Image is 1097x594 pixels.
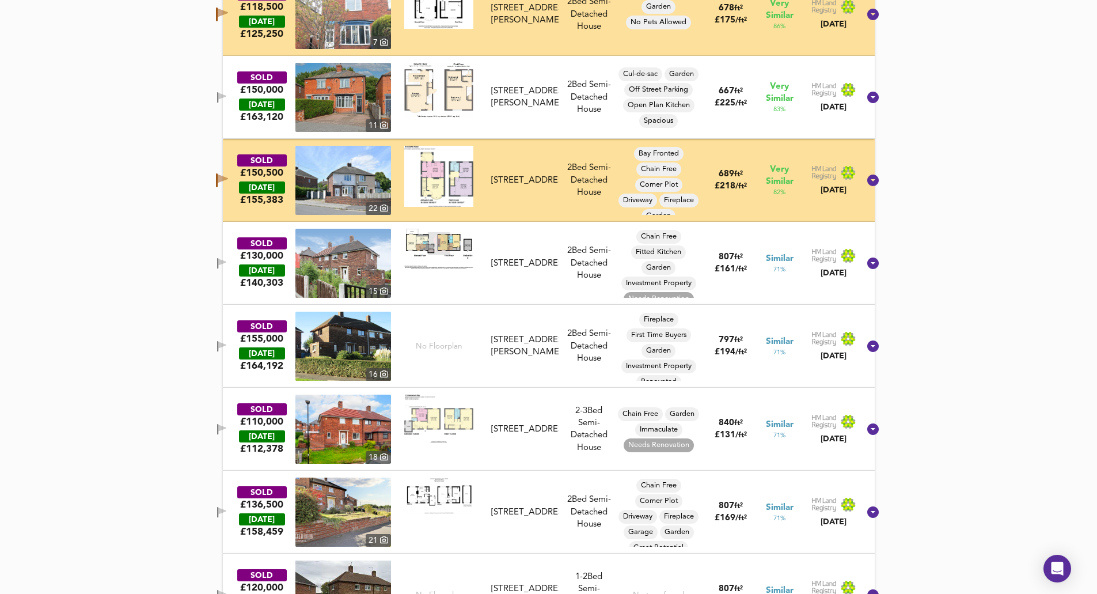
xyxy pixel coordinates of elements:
[239,264,285,277] div: [DATE]
[491,175,558,187] div: [STREET_ADDRESS]
[642,209,675,223] div: Garden
[624,292,694,306] div: Needs Renovation
[866,256,880,270] svg: Show Details
[416,341,462,352] span: No Floorplan
[811,248,856,263] img: Land Registry
[237,154,287,167] div: SOLD
[735,514,747,522] span: / ft²
[635,425,682,435] span: Immaculate
[773,105,785,114] span: 83 %
[563,405,615,417] div: Rightmove thinks this is a 2 bed but Zoopla states 3 bed, so we're showing you both here
[766,253,794,265] span: Similar
[659,194,699,207] div: Fireplace
[618,195,657,206] span: Driveway
[239,16,285,28] div: [DATE]
[631,247,686,258] span: Fitted Kitchen
[719,419,734,427] span: 840
[295,63,391,132] a: property thumbnail 11
[295,395,391,464] a: property thumbnail 18
[766,81,794,105] span: Very Similar
[659,512,699,522] span: Fireplace
[618,67,662,81] div: Cul-de-sac
[563,162,615,199] div: 2 Bed Semi-Detached House
[618,409,663,419] span: Chain Free
[295,312,391,381] img: property thumbnail
[715,348,747,357] span: £ 194
[239,181,285,194] div: [DATE]
[642,344,675,358] div: Garden
[642,263,675,273] span: Garden
[642,2,675,12] span: Garden
[618,407,663,421] div: Chain Free
[635,178,682,192] div: Corner Plot
[719,253,734,262] span: 807
[626,17,691,28] span: No Pets Allowed
[642,346,675,356] span: Garden
[735,349,747,356] span: / ft²
[223,56,875,139] div: SOLD£150,000 [DATE]£163,120property thumbnail 11 Floorplan[STREET_ADDRESS][PERSON_NAME]2Bed Semi-...
[719,502,734,510] span: 807
[563,494,615,531] div: 2 Bed Semi-Detached House
[618,512,657,522] span: Driveway
[866,422,880,436] svg: Show Details
[618,69,662,80] span: Cul-de-sac
[237,237,287,249] div: SOLD
[624,83,693,97] div: Off Street Parking
[735,100,747,107] span: / ft²
[811,433,856,445] div: [DATE]
[240,194,283,206] span: £ 155,383
[715,265,747,274] span: £ 161
[240,249,283,262] div: £130,000
[636,232,681,242] span: Chain Free
[639,313,678,327] div: Fireplace
[811,82,856,97] img: Land Registry
[866,90,880,104] svg: Show Details
[295,229,391,298] a: property thumbnail 15
[766,164,794,188] span: Very Similar
[624,85,693,95] span: Off Street Parking
[295,146,391,215] img: property thumbnail
[636,162,681,176] div: Chain Free
[624,440,694,451] span: Needs Renovation
[665,409,699,419] span: Garden
[659,510,699,524] div: Fireplace
[1043,555,1071,582] div: Open Intercom Messenger
[623,99,694,112] div: Open Plan Kitchen
[240,332,283,345] div: £155,000
[366,119,391,132] div: 11
[404,146,473,207] img: Floorplan
[636,479,681,493] div: Chain Free
[240,277,283,289] span: £ 140,303
[866,339,880,353] svg: Show Details
[563,328,615,365] div: 2 Bed Semi-Detached House
[735,183,747,190] span: / ft²
[734,5,743,12] span: ft²
[635,496,682,506] span: Corner Plot
[773,514,785,523] span: 71 %
[491,506,558,519] div: [STREET_ADDRESS]
[404,395,473,443] img: Floorplan
[811,350,856,362] div: [DATE]
[223,388,875,471] div: SOLD£110,000 [DATE]£112,378property thumbnail 18 Floorplan[STREET_ADDRESS]2-3Bed Semi-Detached Ho...
[811,497,856,512] img: Land Registry
[295,146,391,215] a: property thumbnail 22
[635,423,682,437] div: Immaculate
[766,419,794,431] span: Similar
[491,423,558,436] div: [STREET_ADDRESS]
[626,16,691,29] div: No Pets Allowed
[735,432,747,439] span: / ft²
[735,266,747,273] span: / ft²
[295,312,391,381] a: property thumbnail 16
[811,516,856,528] div: [DATE]
[223,139,875,222] div: SOLD£150,500 [DATE]£155,383property thumbnail 22 Floorplan[STREET_ADDRESS]2Bed Semi-Detached Hous...
[366,534,391,547] div: 21
[639,315,678,325] span: Fireplace
[773,265,785,274] span: 71 %
[491,2,558,27] div: [STREET_ADDRESS][PERSON_NAME]
[719,336,734,345] span: 797
[624,527,658,538] span: Garage
[366,202,391,215] div: 22
[734,585,743,593] span: ft²
[618,194,657,207] div: Driveway
[811,414,856,429] img: Land Registry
